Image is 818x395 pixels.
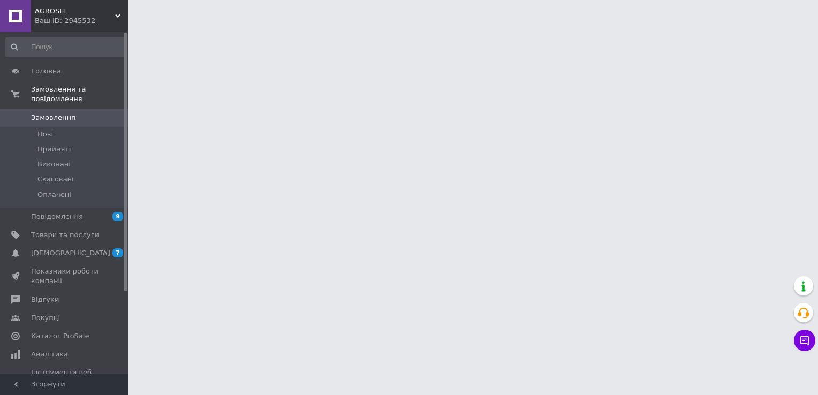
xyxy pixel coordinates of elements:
[31,368,99,387] span: Інструменти веб-майстра та SEO
[31,113,75,123] span: Замовлення
[31,331,89,341] span: Каталог ProSale
[5,37,126,57] input: Пошук
[31,313,60,323] span: Покупці
[37,159,71,169] span: Виконані
[31,248,110,258] span: [DEMOGRAPHIC_DATA]
[37,145,71,154] span: Прийняті
[37,130,53,139] span: Нові
[31,66,61,76] span: Головна
[31,350,68,359] span: Аналітика
[112,248,123,257] span: 7
[37,190,71,200] span: Оплачені
[35,16,128,26] div: Ваш ID: 2945532
[31,230,99,240] span: Товари та послуги
[31,295,59,305] span: Відгуки
[37,174,74,184] span: Скасовані
[112,212,123,221] span: 9
[31,267,99,286] span: Показники роботи компанії
[31,85,128,104] span: Замовлення та повідомлення
[794,330,815,351] button: Чат з покупцем
[35,6,115,16] span: AGROSEL
[31,212,83,222] span: Повідомлення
